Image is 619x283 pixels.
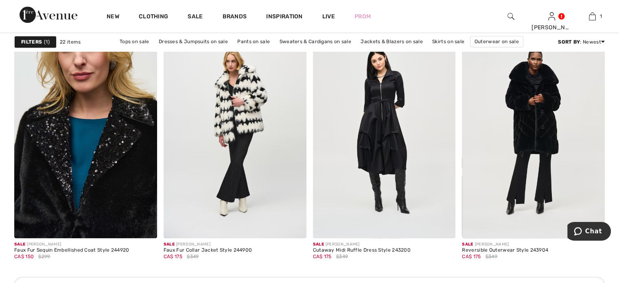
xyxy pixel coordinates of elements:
img: Faux Fur Collar Jacket Style 244900. Vanilla/Black [164,24,306,238]
div: Reversible Outerwear Style 243904 [462,248,548,253]
div: [PERSON_NAME] [532,23,571,32]
a: New [107,13,119,22]
a: Sweaters & Cardigans on sale [276,36,355,47]
a: Sign In [548,12,555,20]
img: 1ère Avenue [20,7,77,23]
a: Jackets & Blazers on sale [357,36,427,47]
div: Faux Fur Collar Jacket Style 244900 [164,248,252,253]
span: 1 [44,38,50,46]
span: $349 [187,253,199,260]
a: Prom [354,12,371,21]
img: My Info [548,11,555,21]
div: [PERSON_NAME] [462,241,548,248]
a: Skirts on sale [428,36,468,47]
a: Faux Fur Sequin Embellished Coat Style 244920. Black [14,24,157,238]
span: $349 [486,253,497,260]
span: Sale [462,242,473,247]
a: Outerwear on sale [470,36,523,47]
img: Reversible Outerwear Style 243904. Black [462,24,605,238]
img: plus_v2.svg [141,222,149,230]
span: 22 items [60,38,81,46]
a: Pants on sale [233,36,274,47]
span: CA$ 175 [462,254,481,259]
span: $349 [336,253,348,260]
a: Brands [223,13,247,22]
span: CA$ 175 [313,254,332,259]
a: Live [322,12,335,21]
span: CA$ 150 [14,254,34,259]
span: Sale [14,242,25,247]
div: Faux Fur Sequin Embellished Coat Style 244920 [14,248,129,253]
div: [PERSON_NAME] [313,241,411,248]
span: 1 [600,13,602,20]
span: Sale [164,242,175,247]
strong: Sort By [558,39,580,45]
img: Cutaway Midi Ruffle Dress Style 243200. Black [313,24,456,238]
img: search the website [507,11,514,21]
span: Sale [313,242,324,247]
div: [PERSON_NAME] [14,241,129,248]
a: Clothing [139,13,168,22]
div: : Newest [558,38,605,46]
img: My Bag [589,11,596,21]
strong: Filters [21,38,42,46]
a: Dresses & Jumpsuits on sale [155,36,232,47]
a: Sale [188,13,203,22]
span: $299 [38,253,50,260]
div: [PERSON_NAME] [164,241,252,248]
a: Tops on sale [116,36,153,47]
div: Cutaway Midi Ruffle Dress Style 243200 [313,248,411,253]
span: CA$ 175 [164,254,182,259]
iframe: Opens a widget where you can chat to one of our agents [567,222,611,242]
a: 1 [572,11,612,21]
span: Inspiration [266,13,302,22]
